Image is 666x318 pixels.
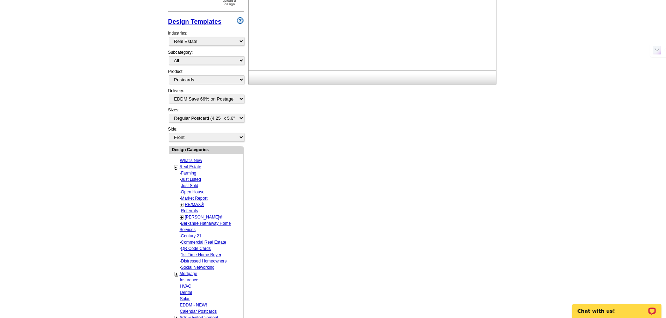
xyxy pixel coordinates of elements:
a: Open House [181,190,205,194]
a: Calendar Postcards [180,309,217,314]
a: Market Report [181,196,208,201]
a: [PERSON_NAME]® [185,215,223,220]
a: Commercial Real Estate [181,240,226,245]
a: 1st Time Home Buyer [181,252,221,257]
a: HVAC [180,284,191,289]
div: - [174,208,243,214]
a: - [175,164,177,170]
a: + [180,202,183,208]
div: Subcategory: [168,49,244,68]
div: Sizes: [168,107,244,126]
img: design-wizard-help-icon.png [237,17,244,24]
div: - [174,252,243,258]
div: - [174,195,243,201]
a: Just Listed [181,177,201,182]
div: - [174,264,243,271]
a: + [180,215,183,220]
a: RE/MAX® [185,202,204,207]
div: - [174,239,243,245]
div: - [174,245,243,252]
iframe: LiveChat chat widget [568,296,666,318]
a: Just Sold [181,183,198,188]
a: Insurance [180,278,199,282]
div: - [174,233,243,239]
a: Social Networking [181,265,215,270]
a: What's New [180,158,202,163]
div: Delivery: [168,88,244,107]
a: Dental [180,290,192,295]
a: Century 21 [181,234,202,238]
a: Berkshire Hathaway Home Services [180,221,231,232]
a: Mortgage [180,271,198,276]
a: Farming [181,171,196,176]
a: Distressed Homeowners [181,259,227,264]
a: QR Code Cards [181,246,211,251]
a: Solar [180,296,190,301]
div: Industries: [168,27,244,49]
div: Product: [168,68,244,88]
div: - [174,176,243,183]
div: - [174,258,243,264]
div: - [174,189,243,195]
a: Referrals [181,208,198,213]
div: - [174,220,243,233]
a: Real Estate [180,164,201,169]
a: + [175,271,178,277]
a: Design Templates [168,18,222,25]
a: EDDM - NEW! [180,303,207,308]
div: Side: [168,126,244,142]
div: Design Categories [169,146,243,153]
div: - [174,170,243,176]
div: - [174,183,243,189]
